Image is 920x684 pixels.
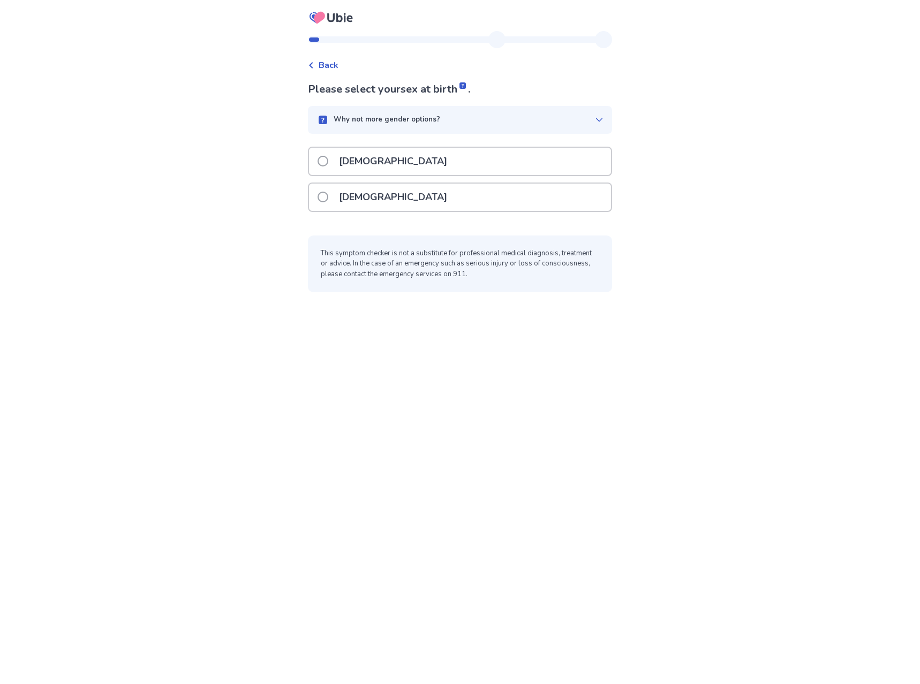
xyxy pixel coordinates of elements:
[334,115,440,125] p: Why not more gender options?
[308,81,612,97] p: Please select your .
[319,59,338,72] span: Back
[401,82,468,96] span: sex at birth
[321,248,599,280] p: This symptom checker is not a substitute for professional medical diagnosis, treatment or advice....
[333,184,454,211] p: [DEMOGRAPHIC_DATA]
[333,148,454,175] p: [DEMOGRAPHIC_DATA]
